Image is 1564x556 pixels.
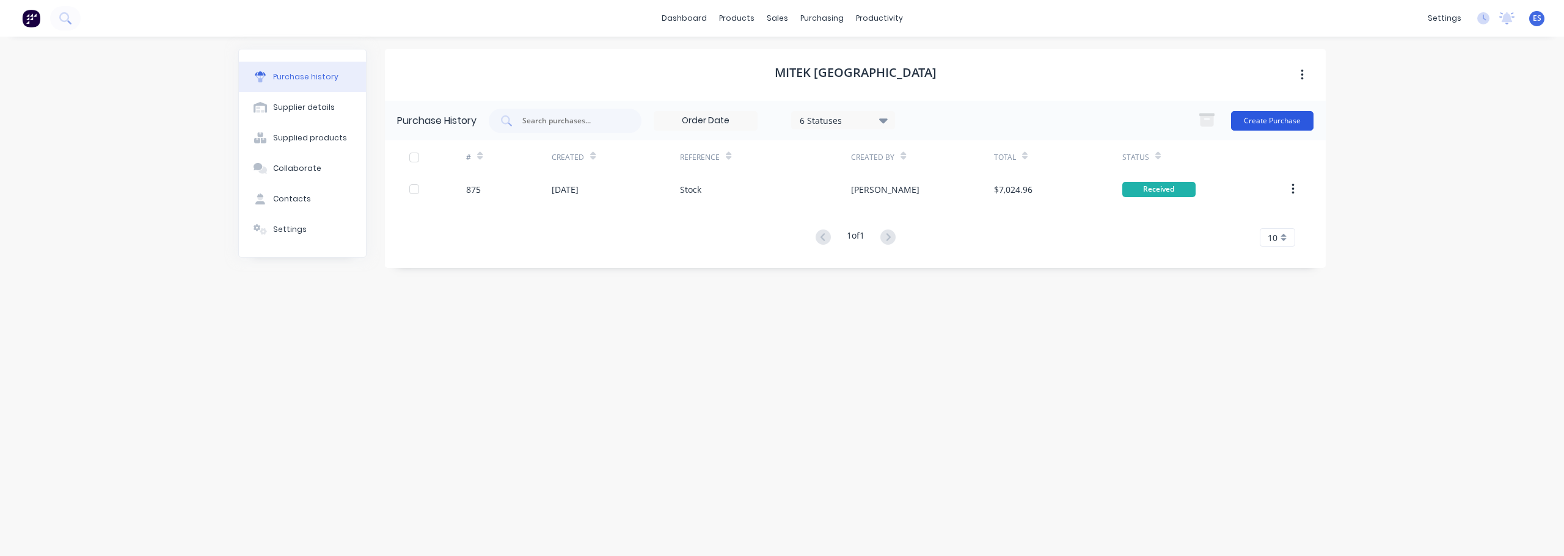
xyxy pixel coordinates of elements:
[466,152,471,163] div: #
[847,229,864,247] div: 1 of 1
[775,65,937,80] h1: MiTek [GEOGRAPHIC_DATA]
[552,183,579,196] div: [DATE]
[239,123,366,153] button: Supplied products
[273,163,321,174] div: Collaborate
[1268,231,1277,244] span: 10
[273,193,311,204] div: Contacts
[851,183,919,196] div: [PERSON_NAME]
[239,214,366,245] button: Settings
[273,102,335,113] div: Supplier details
[851,152,894,163] div: Created By
[22,9,40,27] img: Factory
[273,224,307,235] div: Settings
[466,183,481,196] div: 875
[239,184,366,214] button: Contacts
[1122,182,1196,197] div: Received
[656,9,713,27] a: dashboard
[654,112,757,130] input: Order Date
[680,152,720,163] div: Reference
[713,9,761,27] div: products
[994,152,1016,163] div: Total
[994,183,1032,196] div: $7,024.96
[273,132,347,143] div: Supplied products
[850,9,909,27] div: productivity
[680,183,701,196] div: Stock
[273,71,338,82] div: Purchase history
[1422,9,1467,27] div: settings
[761,9,794,27] div: sales
[521,115,623,127] input: Search purchases...
[552,152,584,163] div: Created
[239,92,366,123] button: Supplier details
[239,153,366,184] button: Collaborate
[239,62,366,92] button: Purchase history
[1533,13,1541,24] span: ES
[794,9,850,27] div: purchasing
[1122,152,1149,163] div: Status
[800,114,887,126] div: 6 Statuses
[1231,111,1314,131] button: Create Purchase
[397,114,477,128] div: Purchase History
